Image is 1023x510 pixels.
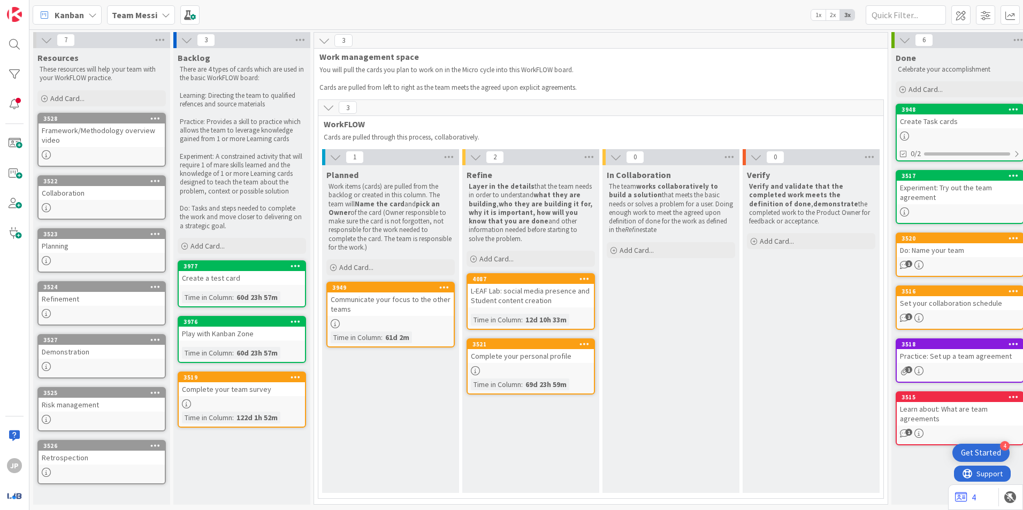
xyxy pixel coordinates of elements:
[326,169,358,180] span: Planned
[39,388,165,398] div: 3525
[479,254,514,264] span: Add Card...
[180,204,304,230] p: Do: Tasks and steps needed to complete the work and move closer to delivering on a strategic goal.
[234,347,280,359] div: 60d 23h 57m
[334,34,353,47] span: 3
[319,51,874,62] span: Work management space
[37,387,166,431] a: 3525Risk management
[37,52,79,63] span: Resources
[897,296,1023,310] div: Set your collaboration schedule
[7,7,22,22] img: Visit kanbanzone.com
[39,282,165,292] div: 3524
[609,182,720,199] strong: works collaboratively to build a solution
[469,190,582,208] strong: what they are building
[897,114,1023,128] div: Create Task cards
[37,440,166,484] a: 3526Retrospection
[339,101,357,114] span: 3
[902,393,1023,401] div: 3515
[179,317,305,341] div: 3976Play with Kanban Zone
[232,347,234,359] span: :
[760,236,794,246] span: Add Card...
[381,331,383,343] span: :
[180,65,304,83] p: There are 4 types of cards which are used in the basic WorkFLOW board:
[22,2,49,14] span: Support
[329,182,453,252] p: Work items (cards) are pulled from the backlog or created in this column. The team will and of th...
[179,373,305,382] div: 3519
[897,287,1023,310] div: 3516Set your collaboration schedule
[468,284,594,307] div: L-EAF Lab: social media presence and Student content creation
[468,274,594,284] div: 4087
[39,114,165,123] div: 3528
[898,65,1022,74] p: Celebrate your accomplishment
[7,488,22,503] img: avatar
[905,260,912,267] span: 1
[57,34,75,47] span: 7
[911,148,921,159] span: 0/2
[897,339,1023,349] div: 3518
[905,429,912,436] span: 1
[43,115,165,122] div: 3528
[327,283,454,292] div: 3949
[178,260,306,307] a: 3977Create a test cardTime in Column:60d 23h 57m
[178,316,306,363] a: 3976Play with Kanban ZoneTime in Column:60d 23h 57m
[620,245,654,255] span: Add Card...
[902,341,1023,348] div: 3518
[468,274,594,307] div: 4087L-EAF Lab: social media presence and Student content creation
[37,113,166,167] a: 3528Framework/Methodology overview video
[339,262,373,272] span: Add Card...
[324,133,874,142] p: Cards are pulled through this process, collaboratively.
[234,412,280,423] div: 122d 1h 52m
[897,287,1023,296] div: 3516
[749,182,845,208] strong: Verify and validate that the completed work meets the definition of done
[813,199,858,208] strong: demonstrate
[897,105,1023,128] div: 3948Create Task cards
[197,34,215,47] span: 3
[523,314,569,326] div: 12d 10h 33m
[37,281,166,326] a: 3524Refinement
[897,171,1023,181] div: 3517
[37,175,166,220] a: 3522Collaboration
[472,341,594,348] div: 3521
[327,292,454,316] div: Communicate your focus to the other teams
[182,347,232,359] div: Time in Column
[897,392,1023,426] div: 3515Learn about: What are team agreements
[55,9,84,21] span: Kanban
[39,186,165,200] div: Collaboration
[326,282,455,347] a: 3949Communicate your focus to the other teamsTime in Column:61d 2m
[39,176,165,186] div: 3522
[39,335,165,359] div: 3527Demonstration
[179,317,305,327] div: 3976
[897,402,1023,426] div: Learn about: What are team agreements
[897,243,1023,257] div: Do: Name your team
[179,327,305,341] div: Play with Kanban Zone
[190,241,225,251] span: Add Card...
[39,176,165,200] div: 3522Collaboration
[184,374,305,381] div: 3519
[43,336,165,344] div: 3527
[469,182,593,243] p: that the team needs in order to understand , and other information needed before starting to solv...
[39,345,165,359] div: Demonstration
[609,182,733,235] p: The team that meets the basic needs or solves a problem for a user. Doing enough work to meet the...
[39,123,165,147] div: Framework/Methodology overview video
[902,172,1023,180] div: 3517
[766,151,784,164] span: 0
[331,331,381,343] div: Time in Column
[467,169,492,180] span: Refine
[866,5,946,25] input: Quick Filter...
[383,331,412,343] div: 61d 2m
[179,271,305,285] div: Create a test card
[39,388,165,412] div: 3525Risk management
[232,412,234,423] span: :
[521,378,523,390] span: :
[469,182,535,191] strong: Layer in the details
[329,199,441,217] strong: pick an Owner
[747,169,770,180] span: Verify
[902,235,1023,242] div: 3520
[182,412,232,423] div: Time in Column
[905,366,912,373] span: 1
[355,199,404,208] strong: Name the card
[472,275,594,283] div: 4087
[897,339,1023,363] div: 3518Practice: Set up a team agreement
[896,52,916,63] span: Done
[112,10,157,20] b: Team Messi
[182,291,232,303] div: Time in Column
